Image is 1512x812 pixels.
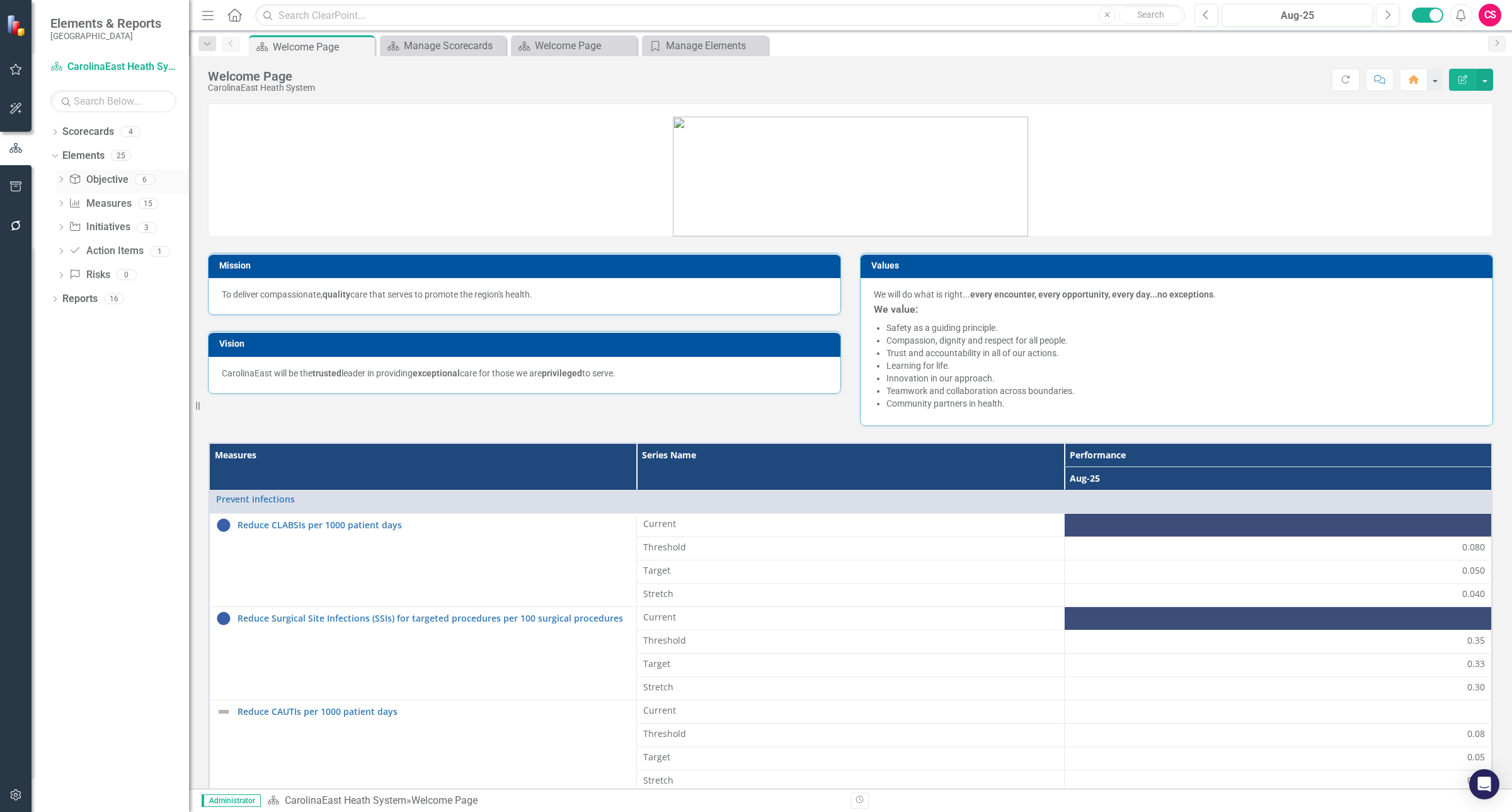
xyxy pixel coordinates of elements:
[312,368,341,378] strong: trusted
[323,289,350,299] strong: quality
[886,385,1479,397] li: Teamwork and collaboration across boundaries.
[643,728,1058,740] span: Threshold
[1064,560,1492,583] td: Double-Click to Edit
[238,613,630,623] a: Reduce Surgical Site Infections (SSIs) for targeted procedures per 100 surgical procedures
[637,536,1065,560] td: Double-Click to Edit
[1467,728,1485,740] span: 0.08
[138,198,158,209] div: 15
[208,83,315,93] div: CarolinaEast Heath System
[273,39,372,55] div: Welcome Page
[637,630,1065,653] td: Double-Click to Edit
[871,261,1486,270] h3: Values
[1064,653,1492,676] td: Double-Click to Edit
[637,723,1065,746] td: Double-Click to Edit
[1222,4,1373,26] button: Aug-25
[886,397,1479,410] li: Community partners in health.
[1462,541,1485,554] span: 0.080
[50,16,161,31] span: Elements & Reports
[1064,630,1492,653] td: Double-Click to Edit
[1064,513,1492,536] td: Double-Click to Edit
[219,339,834,349] h3: Vision
[1064,746,1492,770] td: Double-Click to Edit
[216,704,231,719] img: Not Defined
[404,38,503,54] div: Manage Scorecards
[874,288,1479,301] p: We will do what is right... .
[637,700,1065,723] td: Double-Click to Edit
[255,4,1185,26] input: Search ClearPoint...
[1467,658,1485,670] span: 0.33
[6,14,28,37] img: ClearPoint Strategy
[209,700,637,793] td: Double-Click to Edit Right Click for Context Menu
[219,261,834,270] h3: Mission
[50,60,176,74] a: CarolinaEast Heath System
[1064,700,1492,723] td: Double-Click to Edit
[1467,681,1485,693] span: 0.30
[50,90,176,112] input: Search Below...
[285,794,406,806] a: CarolinaEast Heath System
[637,560,1065,583] td: Double-Click to Edit
[238,520,630,530] a: Reduce CLABSIs per 1000 patient days
[643,681,1058,693] span: Stretch
[120,127,140,137] div: 4
[1064,606,1492,630] td: Double-Click to Edit
[104,294,124,304] div: 16
[238,707,630,716] a: Reduce CAUTIs per 1000 patient days
[643,588,1058,600] span: Stretch
[69,220,130,235] a: Initiatives
[411,794,478,806] div: Welcome Page
[643,611,1058,623] span: Current
[643,564,1058,577] span: Target
[69,268,110,282] a: Risks
[1467,634,1485,647] span: 0.35
[1462,588,1485,600] span: 0.040
[209,490,1492,513] td: Double-Click to Edit Right Click for Context Menu
[1462,564,1485,577] span: 0.050
[643,751,1058,763] span: Target
[135,174,155,185] div: 6
[637,653,1065,676] td: Double-Click to Edit
[222,288,827,301] p: To deliver compassionate, care that serves to promote the region's health.
[117,270,137,281] div: 0
[643,541,1058,554] span: Threshold
[62,149,105,163] a: Elements
[50,31,161,41] small: [GEOGRAPHIC_DATA]
[209,606,637,700] td: Double-Click to Edit Right Click for Context Menu
[637,746,1065,770] td: Double-Click to Edit
[267,794,841,808] div: »
[514,38,634,54] a: Welcome Page
[413,368,460,378] strong: exceptional
[886,359,1479,372] li: Learning for life.
[1467,751,1485,763] span: 0.05
[1064,536,1492,560] td: Double-Click to Edit
[637,583,1065,606] td: Double-Click to Edit
[1064,583,1492,606] td: Double-Click to Edit
[886,372,1479,385] li: Innovation in our approach.
[69,197,131,211] a: Measures
[886,334,1479,347] li: Compassion, dignity and respect for all people.
[69,244,143,258] a: Action Items
[209,513,637,606] td: Double-Click to Edit Right Click for Context Menu
[643,518,1058,530] span: Current
[535,38,634,54] div: Welcome Page
[383,38,503,54] a: Manage Scorecards
[1479,4,1501,26] button: CS
[886,322,1479,334] li: Safety as a guiding principle.
[150,246,170,257] div: 1
[637,770,1065,793] td: Double-Click to Edit
[62,125,114,139] a: Scorecards
[874,304,1479,315] h3: We value:
[637,606,1065,630] td: Double-Click to Edit
[202,794,261,807] span: Administrator
[216,611,231,626] img: No Information
[62,292,98,306] a: Reports
[643,658,1058,670] span: Target
[208,69,315,83] div: Welcome Page
[1119,6,1182,24] button: Search
[137,222,157,233] div: 3
[1467,774,1485,787] span: 0.04
[1226,8,1368,23] div: Aug-25
[637,676,1065,700] td: Double-Click to Edit
[216,494,1485,504] a: Prevent infections
[1469,769,1499,799] div: Open Intercom Messenger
